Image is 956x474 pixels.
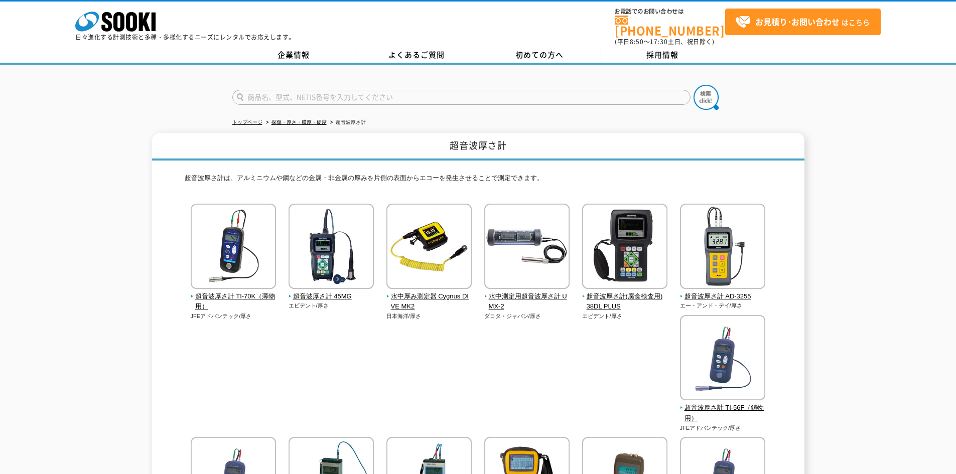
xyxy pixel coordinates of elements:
span: 8:50 [630,37,644,46]
p: 日々進化する計測技術と多種・多様化するニーズにレンタルでお応えします。 [75,34,295,40]
a: 水中厚み測定器 Cygnus DIVE MK2 [386,282,472,312]
strong: お見積り･お問い合わせ [755,16,840,28]
span: (平日 ～ 土日、祝日除く) [615,37,714,46]
span: 超音波厚さ計 TI-70K（薄物用） [191,291,277,312]
span: 初めての方へ [515,49,564,60]
input: 商品名、型式、NETIS番号を入力してください [232,90,691,105]
span: 水中測定用超音波厚さ計 UMX-2 [484,291,570,312]
a: よくあるご質問 [355,48,478,63]
a: [PHONE_NUMBER] [615,16,725,36]
a: 超音波厚さ計 45MG [289,282,374,302]
span: 水中厚み測定器 Cygnus DIVE MK2 [386,291,472,312]
span: お電話でのお問い合わせは [615,9,725,15]
img: 水中測定用超音波厚さ計 UMX-2 [484,204,570,291]
img: 水中厚み測定器 Cygnus DIVE MK2 [386,204,472,291]
a: 超音波厚さ計(腐食検査用) 38DL PLUS [582,282,668,312]
img: 超音波厚さ計 TI-70K（薄物用） [191,204,276,291]
a: 超音波厚さ計 AD-3255 [680,282,766,302]
a: 超音波厚さ計 TI-70K（薄物用） [191,282,277,312]
a: 企業情報 [232,48,355,63]
a: 初めての方へ [478,48,601,63]
a: 超音波厚さ計 TI-56F（鋳物用） [680,393,766,423]
h1: 超音波厚さ計 [152,133,804,161]
span: 超音波厚さ計 45MG [289,291,374,302]
a: トップページ [232,119,262,125]
img: 超音波厚さ計 45MG [289,204,374,291]
p: JFEアドバンテック/厚さ [191,312,277,321]
a: 採用情報 [601,48,724,63]
img: btn_search.png [694,85,719,110]
a: 探傷・厚さ・膜厚・硬度 [271,119,327,125]
li: 超音波厚さ計 [328,117,366,128]
span: 超音波厚さ計 AD-3255 [680,291,766,302]
p: エビデント/厚さ [582,312,668,321]
p: エビデント/厚さ [289,301,374,310]
span: 超音波厚さ計 TI-56F（鋳物用） [680,403,766,424]
img: 超音波厚さ計(腐食検査用) 38DL PLUS [582,204,667,291]
img: 超音波厚さ計 AD-3255 [680,204,765,291]
p: ダコタ・ジャパン/厚さ [484,312,570,321]
p: JFEアドバンテック/厚さ [680,424,766,432]
p: 日本海洋/厚さ [386,312,472,321]
a: お見積り･お問い合わせはこちら [725,9,881,35]
span: はこちら [735,15,870,30]
a: 水中測定用超音波厚さ計 UMX-2 [484,282,570,312]
span: 超音波厚さ計(腐食検査用) 38DL PLUS [582,291,668,312]
img: 超音波厚さ計 TI-56F（鋳物用） [680,315,765,403]
p: エー・アンド・デイ/厚さ [680,301,766,310]
span: 17:30 [650,37,668,46]
p: 超音波厚さ計は、アルミニウムや鋼などの金属・非金属の厚みを片側の表面からエコーを発生させることで測定できます。 [185,173,772,189]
